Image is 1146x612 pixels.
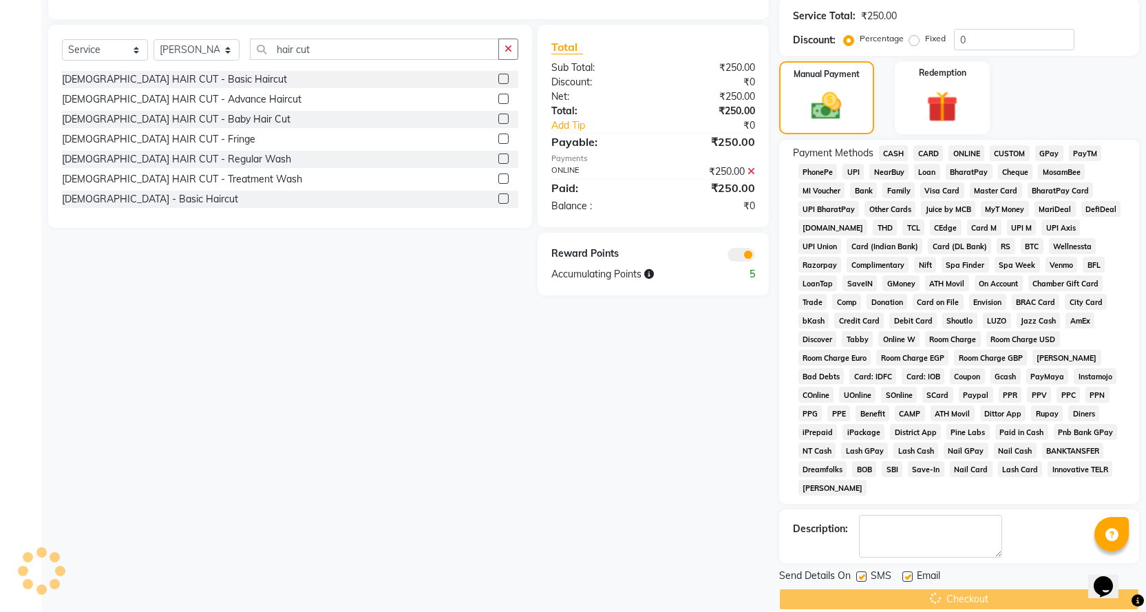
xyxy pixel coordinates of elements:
[62,72,287,87] div: [DEMOGRAPHIC_DATA] HAIR CUT - Basic Haircut
[798,220,868,235] span: [DOMAIN_NAME]
[944,443,988,458] span: Nail GPay
[990,145,1030,161] span: CUSTOM
[994,443,1037,458] span: Nail Cash
[798,182,845,198] span: MI Voucher
[1026,368,1069,384] span: PayMaya
[942,313,977,328] span: Shoutlo
[1054,424,1118,440] span: Pnb Bank GPay
[946,164,993,180] span: BharatPay
[1068,405,1099,421] span: Diners
[925,32,946,45] label: Fixed
[541,165,653,179] div: ONLINE
[653,180,765,196] div: ₹250.00
[930,220,962,235] span: CEdge
[975,275,1023,291] span: On Account
[882,182,915,198] span: Family
[919,67,966,79] label: Redemption
[653,75,765,89] div: ₹0
[541,118,672,133] a: Add Tip
[970,182,1022,198] span: Master Card
[1034,201,1076,217] span: MariDeal
[1088,557,1132,598] iframe: chat widget
[950,368,985,384] span: Coupon
[541,267,709,282] div: Accumulating Points
[841,443,888,458] span: Lash GPay
[878,331,920,347] span: Online W
[827,405,850,421] span: PPE
[653,104,765,118] div: ₹250.00
[798,238,842,254] span: UPI Union
[1028,275,1103,291] span: Chamber Gift Card
[1012,294,1060,310] span: BRAC Card
[847,257,909,273] span: Complimentary
[798,257,842,273] span: Razorpay
[879,145,909,161] span: CASH
[893,443,938,458] span: Lash Cash
[946,424,990,440] span: Pine Labs
[1057,387,1080,403] span: PPC
[1069,145,1102,161] span: PayTM
[1031,405,1063,421] span: Rupay
[908,461,944,477] span: Save-In
[653,199,765,213] div: ₹0
[1065,313,1094,328] span: AmEx
[62,152,291,167] div: [DEMOGRAPHIC_DATA] HAIR CUT - Regular Wash
[995,257,1040,273] span: Spa Week
[980,405,1026,421] span: Dittor App
[653,89,765,104] div: ₹250.00
[653,61,765,75] div: ₹250.00
[849,368,896,384] span: Card: IDFC
[948,145,984,161] span: ONLINE
[832,294,861,310] span: Comp
[902,220,924,235] span: TCL
[541,134,653,150] div: Payable:
[882,275,920,291] span: GMoney
[62,112,290,127] div: [DEMOGRAPHIC_DATA] HAIR CUT - Baby Hair Cut
[250,39,499,60] input: Search or Scan
[852,461,876,477] span: BOB
[920,182,964,198] span: Visa Card
[931,405,975,421] span: ATH Movil
[861,9,897,23] div: ₹250.00
[942,257,989,273] span: Spa Finder
[986,331,1060,347] span: Room Charge USD
[850,182,877,198] span: Bank
[1035,145,1063,161] span: GPay
[798,424,838,440] span: iPrepaid
[551,40,583,54] span: Total
[541,75,653,89] div: Discount:
[798,480,867,496] span: [PERSON_NAME]
[1027,387,1051,403] span: PPV
[889,313,937,328] span: Debit Card
[895,405,925,421] span: CAMP
[1083,257,1105,273] span: BFL
[869,164,909,180] span: NearBuy
[793,146,873,160] span: Payment Methods
[1042,443,1104,458] span: BANKTANSFER
[62,172,302,187] div: [DEMOGRAPHIC_DATA] HAIR CUT - Treatment Wash
[541,199,653,213] div: Balance :
[1074,368,1116,384] span: Instamojo
[793,33,836,48] div: Discount:
[981,201,1029,217] span: MyT Money
[959,387,993,403] span: Paypal
[917,87,968,126] img: _gift.svg
[864,201,915,217] span: Other Cards
[914,164,940,180] span: Loan
[954,350,1027,366] span: Room Charge GBP
[541,89,653,104] div: Net:
[1041,220,1080,235] span: UPI Axis
[860,32,904,45] label: Percentage
[62,132,255,147] div: [DEMOGRAPHIC_DATA] HAIR CUT - Fringe
[999,387,1022,403] span: PPR
[882,461,902,477] span: SBI
[969,294,1006,310] span: Envision
[798,350,871,366] span: Room Charge Euro
[925,275,969,291] span: ATH Movil
[798,164,838,180] span: PhonePe
[914,257,936,273] span: Nift
[842,424,884,440] span: iPackage
[672,118,765,133] div: ₹0
[798,201,860,217] span: UPI BharatPay
[873,220,897,235] span: THD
